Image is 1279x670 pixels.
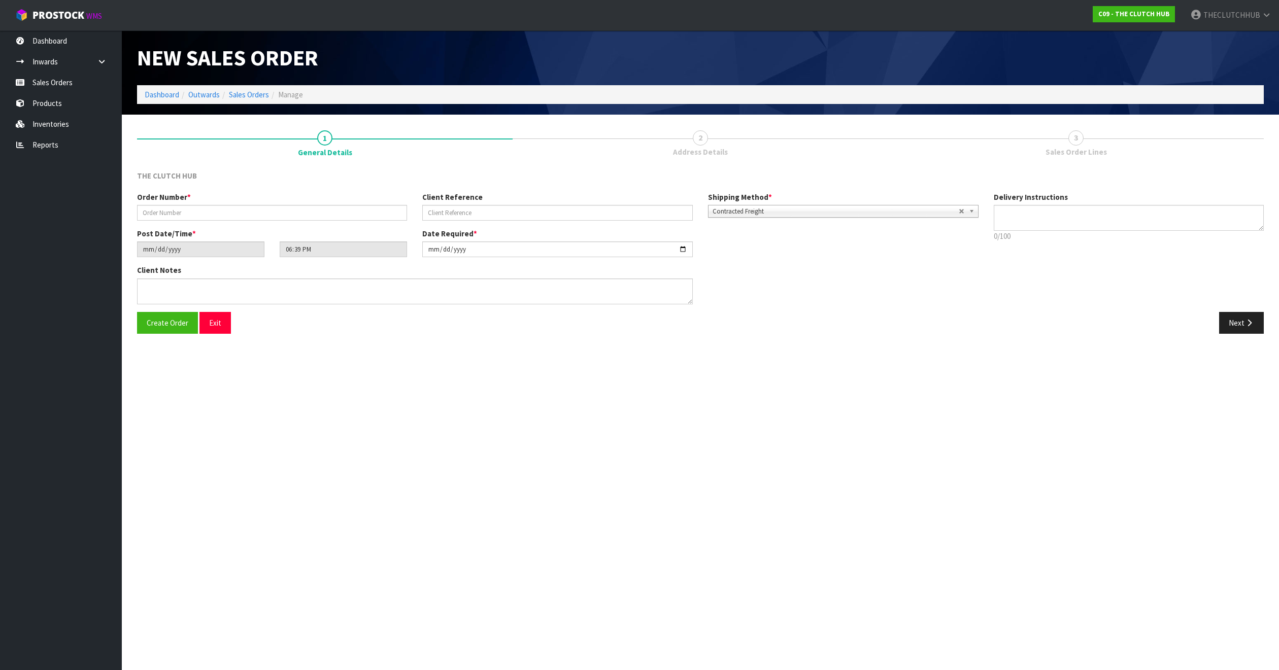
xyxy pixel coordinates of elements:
label: Client Reference [422,192,483,202]
a: Dashboard [145,90,179,99]
button: Create Order [137,312,198,334]
small: WMS [86,11,102,21]
span: General Details [137,163,1264,341]
label: Order Number [137,192,191,202]
span: Sales Order Lines [1046,147,1107,157]
span: Manage [278,90,303,99]
span: General Details [298,147,352,158]
span: ProStock [32,9,84,22]
label: Client Notes [137,265,181,275]
span: New Sales Order [137,44,318,72]
span: THECLUTCHHUB [1203,10,1260,20]
label: Post Date/Time [137,228,196,239]
span: Contracted Freight [713,205,959,218]
input: Client Reference [422,205,692,221]
label: Delivery Instructions [994,192,1068,202]
label: Shipping Method [708,192,772,202]
strong: C09 - THE CLUTCH HUB [1098,10,1169,18]
a: Outwards [188,90,220,99]
span: 3 [1068,130,1084,146]
label: Date Required [422,228,477,239]
span: Create Order [147,318,188,328]
input: Order Number [137,205,407,221]
img: cube-alt.png [15,9,28,21]
span: 1 [317,130,332,146]
span: Address Details [673,147,728,157]
button: Next [1219,312,1264,334]
span: 2 [693,130,708,146]
a: Sales Orders [229,90,269,99]
span: THE CLUTCH HUB [137,171,197,181]
p: 0/100 [994,231,1264,241]
button: Exit [199,312,231,334]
